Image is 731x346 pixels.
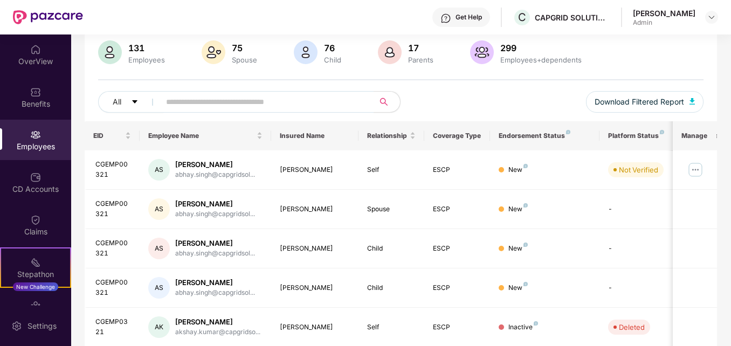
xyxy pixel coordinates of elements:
[633,8,695,18] div: [PERSON_NAME]
[131,98,139,107] span: caret-down
[93,132,123,140] span: EID
[619,322,645,333] div: Deleted
[230,56,259,64] div: Spouse
[30,87,41,98] img: svg+xml;base64,PHN2ZyBpZD0iQmVuZWZpdHMiIHhtbG5zPSJodHRwOi8vd3d3LnczLm9yZy8yMDAwL3N2ZyIgd2lkdGg9Ij...
[280,322,350,333] div: [PERSON_NAME]
[230,43,259,53] div: 75
[374,98,395,106] span: search
[280,165,350,175] div: [PERSON_NAME]
[633,18,695,27] div: Admin
[456,13,482,22] div: Get Help
[175,160,255,170] div: [PERSON_NAME]
[126,56,167,64] div: Employees
[508,165,528,175] div: New
[140,121,271,150] th: Employee Name
[95,278,131,298] div: CGEMP00321
[30,214,41,225] img: svg+xml;base64,PHN2ZyBpZD0iQ2xhaW0iIHhtbG5zPSJodHRwOi8vd3d3LnczLm9yZy8yMDAwL3N2ZyIgd2lkdGg9IjIwIi...
[508,204,528,214] div: New
[406,43,436,53] div: 17
[148,198,170,220] div: AS
[113,96,121,108] span: All
[280,283,350,293] div: [PERSON_NAME]
[508,322,538,333] div: Inactive
[508,244,528,254] div: New
[271,121,359,150] th: Insured Name
[175,238,255,248] div: [PERSON_NAME]
[535,12,610,23] div: CAPGRID SOLUTIONS PRIVATE LIMITED
[470,40,494,64] img: svg+xml;base64,PHN2ZyB4bWxucz0iaHR0cDovL3d3dy53My5vcmcvMjAwMC9zdmciIHhtbG5zOnhsaW5rPSJodHRwOi8vd3...
[518,11,526,24] span: C
[367,322,416,333] div: Self
[13,282,58,291] div: New Challenge
[367,283,416,293] div: Child
[175,327,260,337] div: akshay.kumar@capgridso...
[367,132,408,140] span: Relationship
[374,91,401,113] button: search
[95,160,131,180] div: CGEMP00321
[148,277,170,299] div: AS
[175,288,255,298] div: abhay.singh@capgridsol...
[175,170,255,180] div: abhay.singh@capgridsol...
[424,121,490,150] th: Coverage Type
[523,164,528,168] img: svg+xml;base64,PHN2ZyB4bWxucz0iaHR0cDovL3d3dy53My5vcmcvMjAwMC9zdmciIHdpZHRoPSI4IiBoZWlnaHQ9IjgiIH...
[322,43,343,53] div: 76
[523,203,528,207] img: svg+xml;base64,PHN2ZyB4bWxucz0iaHR0cDovL3d3dy53My5vcmcvMjAwMC9zdmciIHdpZHRoPSI4IiBoZWlnaHQ9IjgiIH...
[523,282,528,286] img: svg+xml;base64,PHN2ZyB4bWxucz0iaHR0cDovL3d3dy53My5vcmcvMjAwMC9zdmciIHdpZHRoPSI4IiBoZWlnaHQ9IjgiIH...
[175,199,255,209] div: [PERSON_NAME]
[358,121,424,150] th: Relationship
[148,132,254,140] span: Employee Name
[433,283,481,293] div: ESCP
[148,238,170,259] div: AS
[508,283,528,293] div: New
[586,91,704,113] button: Download Filtered Report
[499,132,591,140] div: Endorsement Status
[433,244,481,254] div: ESCP
[498,56,584,64] div: Employees+dependents
[599,190,676,229] td: -
[294,40,318,64] img: svg+xml;base64,PHN2ZyB4bWxucz0iaHR0cDovL3d3dy53My5vcmcvMjAwMC9zdmciIHhtbG5zOnhsaW5rPSJodHRwOi8vd3...
[175,209,255,219] div: abhay.singh@capgridsol...
[498,43,584,53] div: 299
[673,121,716,150] th: Manage
[367,204,416,214] div: Spouse
[707,13,716,22] img: svg+xml;base64,PHN2ZyBpZD0iRHJvcGRvd24tMzJ4MzIiIHhtbG5zPSJodHRwOi8vd3d3LnczLm9yZy8yMDAwL3N2ZyIgd2...
[148,159,170,181] div: AS
[95,317,131,337] div: CGEMP0321
[599,268,676,308] td: -
[98,91,164,113] button: Allcaret-down
[599,229,676,268] td: -
[406,56,436,64] div: Parents
[378,40,402,64] img: svg+xml;base64,PHN2ZyB4bWxucz0iaHR0cDovL3d3dy53My5vcmcvMjAwMC9zdmciIHhtbG5zOnhsaW5rPSJodHRwOi8vd3...
[126,43,167,53] div: 131
[433,322,481,333] div: ESCP
[280,244,350,254] div: [PERSON_NAME]
[566,130,570,134] img: svg+xml;base64,PHN2ZyB4bWxucz0iaHR0cDovL3d3dy53My5vcmcvMjAwMC9zdmciIHdpZHRoPSI4IiBoZWlnaHQ9IjgiIH...
[367,244,416,254] div: Child
[13,10,83,24] img: New Pazcare Logo
[175,278,255,288] div: [PERSON_NAME]
[595,96,684,108] span: Download Filtered Report
[534,321,538,326] img: svg+xml;base64,PHN2ZyB4bWxucz0iaHR0cDovL3d3dy53My5vcmcvMjAwMC9zdmciIHdpZHRoPSI4IiBoZWlnaHQ9IjgiIH...
[30,300,41,310] img: svg+xml;base64,PHN2ZyBpZD0iRW5kb3JzZW1lbnRzIiB4bWxucz0iaHR0cDovL3d3dy53My5vcmcvMjAwMC9zdmciIHdpZH...
[148,316,170,338] div: AK
[98,40,122,64] img: svg+xml;base64,PHN2ZyB4bWxucz0iaHR0cDovL3d3dy53My5vcmcvMjAwMC9zdmciIHhtbG5zOnhsaW5rPSJodHRwOi8vd3...
[433,165,481,175] div: ESCP
[24,321,60,331] div: Settings
[175,317,260,327] div: [PERSON_NAME]
[687,161,704,178] img: manageButton
[85,121,140,150] th: EID
[95,238,131,259] div: CGEMP00321
[523,243,528,247] img: svg+xml;base64,PHN2ZyB4bWxucz0iaHR0cDovL3d3dy53My5vcmcvMjAwMC9zdmciIHdpZHRoPSI4IiBoZWlnaHQ9IjgiIH...
[30,129,41,140] img: svg+xml;base64,PHN2ZyBpZD0iRW1wbG95ZWVzIiB4bWxucz0iaHR0cDovL3d3dy53My5vcmcvMjAwMC9zdmciIHdpZHRoPS...
[202,40,225,64] img: svg+xml;base64,PHN2ZyB4bWxucz0iaHR0cDovL3d3dy53My5vcmcvMjAwMC9zdmciIHhtbG5zOnhsaW5rPSJodHRwOi8vd3...
[280,204,350,214] div: [PERSON_NAME]
[322,56,343,64] div: Child
[30,257,41,268] img: svg+xml;base64,PHN2ZyB4bWxucz0iaHR0cDovL3d3dy53My5vcmcvMjAwMC9zdmciIHdpZHRoPSIyMSIgaGVpZ2h0PSIyMC...
[367,165,416,175] div: Self
[30,172,41,183] img: svg+xml;base64,PHN2ZyBpZD0iQ0RfQWNjb3VudHMiIGRhdGEtbmFtZT0iQ0QgQWNjb3VudHMiIHhtbG5zPSJodHRwOi8vd3...
[689,98,695,105] img: svg+xml;base64,PHN2ZyB4bWxucz0iaHR0cDovL3d3dy53My5vcmcvMjAwMC9zdmciIHhtbG5zOnhsaW5rPSJodHRwOi8vd3...
[660,130,664,134] img: svg+xml;base64,PHN2ZyB4bWxucz0iaHR0cDovL3d3dy53My5vcmcvMjAwMC9zdmciIHdpZHRoPSI4IiBoZWlnaHQ9IjgiIH...
[95,199,131,219] div: CGEMP00321
[440,13,451,24] img: svg+xml;base64,PHN2ZyBpZD0iSGVscC0zMngzMiIgeG1sbnM9Imh0dHA6Ly93d3cudzMub3JnLzIwMDAvc3ZnIiB3aWR0aD...
[1,269,70,280] div: Stepathon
